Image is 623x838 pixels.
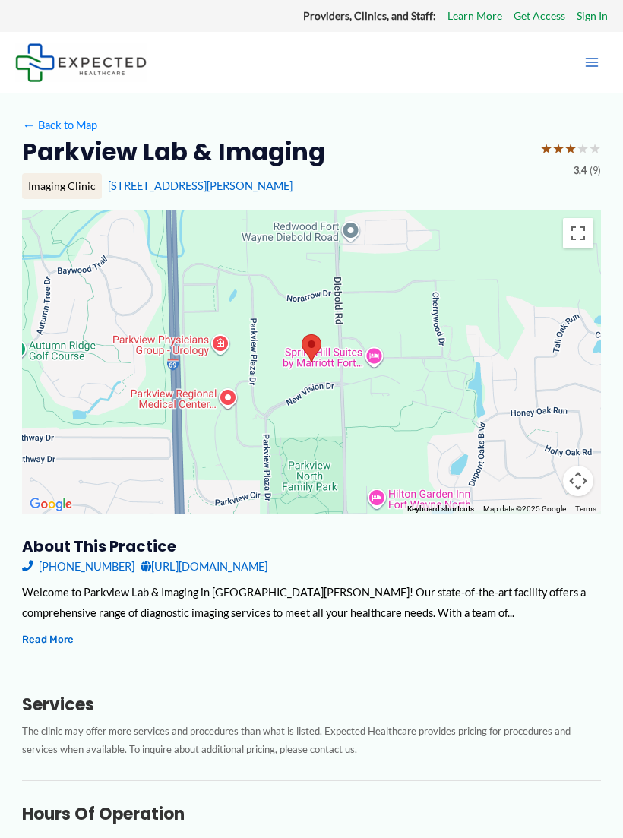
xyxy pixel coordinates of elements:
[563,218,593,248] button: Toggle fullscreen view
[22,119,36,132] span: ←
[563,466,593,496] button: Map camera controls
[540,136,552,162] span: ★
[447,6,502,26] a: Learn More
[576,46,608,78] button: Main menu toggle
[552,136,564,162] span: ★
[514,6,565,26] a: Get Access
[577,6,608,26] a: Sign In
[108,179,293,192] a: [STREET_ADDRESS][PERSON_NAME]
[22,804,601,825] h3: Hours of Operation
[589,136,601,162] span: ★
[22,115,97,135] a: ←Back to Map
[26,495,76,514] a: Open this area in Google Maps (opens a new window)
[22,536,601,556] h3: About this practice
[22,556,134,577] a: [PHONE_NUMBER]
[483,504,566,513] span: Map data ©2025 Google
[407,504,474,514] button: Keyboard shortcuts
[22,694,601,716] h3: Services
[303,9,436,22] strong: Providers, Clinics, and Staff:
[22,173,102,199] div: Imaging Clinic
[22,136,325,168] h2: Parkview Lab & Imaging
[22,631,74,648] button: Read More
[564,136,577,162] span: ★
[574,162,587,180] span: 3.4
[22,582,601,623] div: Welcome to Parkview Lab & Imaging in [GEOGRAPHIC_DATA][PERSON_NAME]! Our state-of-the-art facilit...
[26,495,76,514] img: Google
[15,43,147,82] img: Expected Healthcare Logo - side, dark font, small
[141,556,267,577] a: [URL][DOMAIN_NAME]
[577,136,589,162] span: ★
[575,504,596,513] a: Terms (opens in new tab)
[22,722,601,759] p: The clinic may offer more services and procedures than what is listed. Expected Healthcare provid...
[590,162,601,180] span: (9)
